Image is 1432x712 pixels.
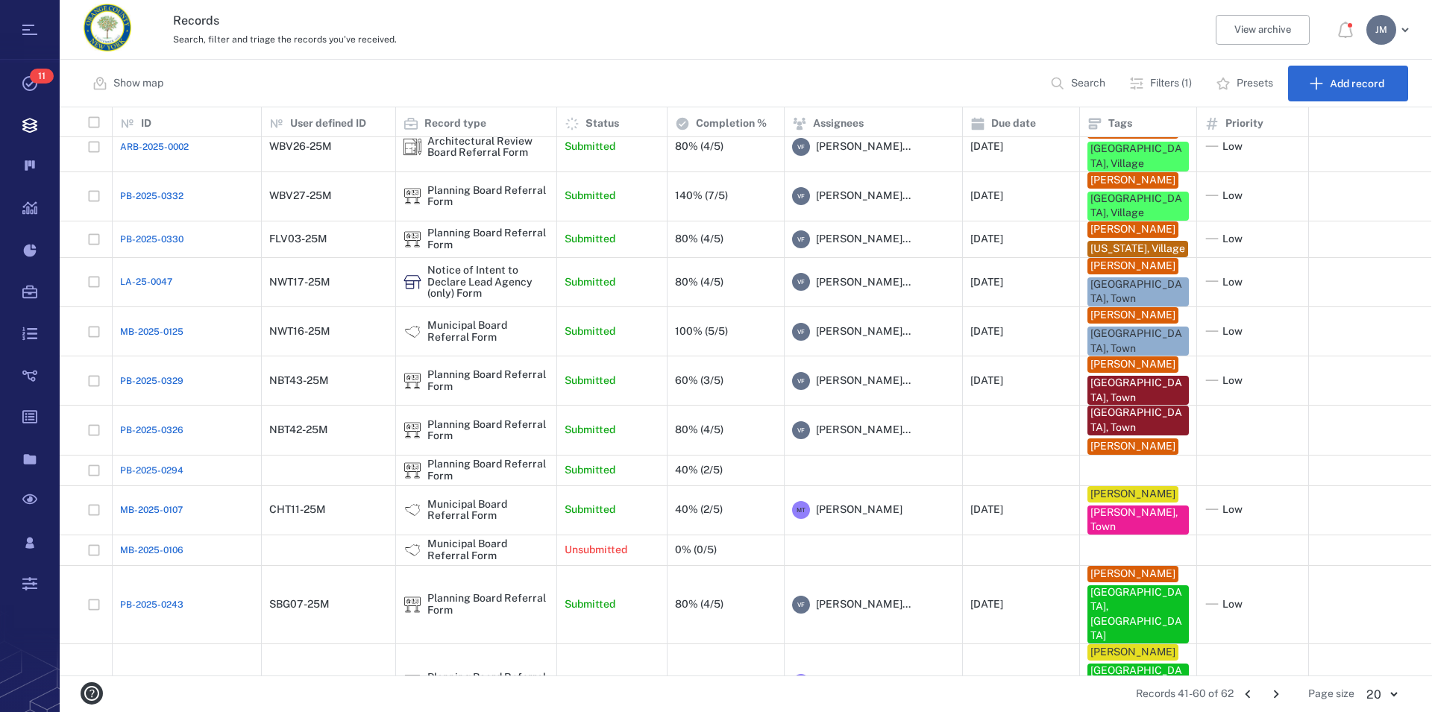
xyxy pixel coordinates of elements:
[675,190,728,201] div: 140% (7/5)
[403,323,421,341] img: icon Municipal Board Referral Form
[1090,505,1186,535] div: [PERSON_NAME], Town
[1225,116,1263,131] p: Priority
[403,323,421,341] div: Municipal Board Referral Form
[816,597,911,612] span: [PERSON_NAME]...
[991,116,1036,131] p: Due date
[403,138,421,156] div: Architectural Review Board Referral Form
[585,116,619,131] p: Status
[675,141,723,152] div: 80% (4/5)
[565,232,615,247] p: Submitted
[1222,139,1243,154] span: Low
[792,273,810,291] div: V F
[120,598,183,611] span: PB-2025-0243
[75,676,109,711] button: help
[675,464,723,476] div: 40% (2/5)
[696,116,767,131] p: Completion %
[427,265,549,299] div: Notice of Intent to Declare Lead Agency (only) Form
[403,674,421,692] img: icon Planning Board Referral Form
[1090,308,1175,323] div: [PERSON_NAME]
[1222,324,1243,339] span: Low
[970,277,1003,288] div: [DATE]
[427,320,549,343] div: Municipal Board Referral Form
[675,504,723,515] div: 40% (2/5)
[403,230,421,248] div: Planning Board Referral Form
[1234,682,1290,706] nav: pagination navigation
[120,544,183,557] a: MB-2025-0106
[403,421,421,439] img: icon Planning Board Referral Form
[565,374,615,388] p: Submitted
[120,423,183,437] a: PB-2025-0326
[1366,15,1414,45] button: JM
[427,419,549,442] div: Planning Board Referral Form
[816,275,911,290] span: [PERSON_NAME]...
[1354,686,1408,703] div: 20
[84,4,131,57] a: Go home
[1222,597,1243,612] span: Low
[565,189,615,204] p: Submitted
[1222,374,1243,388] span: Low
[269,424,328,435] div: NBT42-25M
[1090,487,1175,502] div: [PERSON_NAME]
[1090,222,1175,237] div: [PERSON_NAME]
[970,233,1003,245] div: [DATE]
[1090,242,1185,256] div: [US_STATE], Village
[403,541,421,559] div: Municipal Board Referral Form
[1264,682,1288,706] button: Go to next page
[427,538,549,561] div: Municipal Board Referral Form
[269,504,326,515] div: CHT11-25M
[1041,66,1117,101] button: Search
[792,138,810,156] div: V F
[1237,76,1273,91] p: Presets
[403,230,421,248] img: icon Planning Board Referral Form
[269,277,330,288] div: NWT17-25M
[427,459,549,482] div: Planning Board Referral Form
[173,12,986,30] h3: Records
[120,325,183,338] a: MB-2025-0125
[120,275,172,289] span: LA-25-0047
[970,504,1003,515] div: [DATE]
[269,326,330,337] div: NWT16-25M
[1090,376,1186,405] div: [GEOGRAPHIC_DATA], Town
[1236,682,1260,706] button: Go to previous page
[792,596,810,614] div: V F
[675,233,723,245] div: 80% (4/5)
[424,116,486,131] p: Record type
[792,501,810,519] div: M T
[403,501,421,519] img: icon Municipal Board Referral Form
[403,421,421,439] div: Planning Board Referral Form
[792,187,810,205] div: V F
[816,189,911,204] span: [PERSON_NAME]...
[120,503,183,517] a: MB-2025-0107
[403,273,421,291] div: Notice of Intent to Declare Lead Agency (only) Form
[1090,259,1175,274] div: [PERSON_NAME]
[565,597,615,612] p: Submitted
[120,374,183,388] a: PB-2025-0329
[565,463,615,478] p: Submitted
[1150,76,1192,91] p: Filters (1)
[403,372,421,390] img: icon Planning Board Referral Form
[1222,189,1243,204] span: Low
[1222,232,1243,247] span: Low
[675,424,723,435] div: 80% (4/5)
[427,369,549,392] div: Planning Board Referral Form
[403,596,421,614] img: icon Planning Board Referral Form
[403,674,421,692] div: Planning Board Referral Form
[120,189,183,203] a: PB-2025-0332
[565,503,615,517] p: Submitted
[565,275,615,290] p: Submitted
[675,599,723,610] div: 80% (4/5)
[120,464,183,477] a: PB-2025-0294
[792,323,810,341] div: V F
[173,34,397,45] span: Search, filter and triage the records you've received.
[120,233,183,246] a: PB-2025-0330
[403,596,421,614] div: Planning Board Referral Form
[1288,66,1408,101] button: Add record
[403,461,421,479] div: Planning Board Referral Form
[290,116,366,131] p: User defined ID
[565,423,615,438] p: Submitted
[970,141,1003,152] div: [DATE]
[427,672,549,695] div: Planning Board Referral Form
